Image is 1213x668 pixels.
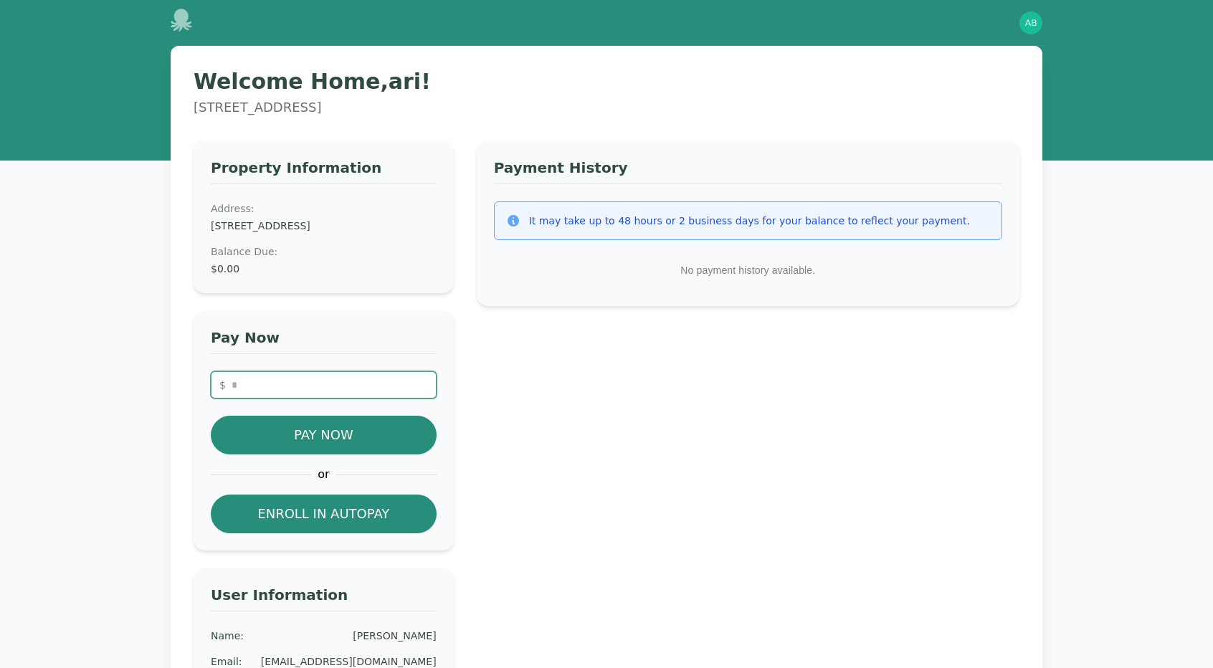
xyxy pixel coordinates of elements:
[194,69,1019,95] h1: Welcome Home, ari !
[211,328,437,354] h3: Pay Now
[211,585,437,611] h3: User Information
[211,244,437,259] dt: Balance Due :
[211,158,437,184] h3: Property Information
[211,629,244,643] div: Name :
[194,97,1019,118] p: [STREET_ADDRESS]
[311,466,337,483] span: or
[211,201,437,216] dt: Address:
[211,262,437,276] dd: $0.00
[353,629,436,643] div: [PERSON_NAME]
[529,214,970,228] div: It may take up to 48 hours or 2 business days for your balance to reflect your payment.
[211,219,437,233] dd: [STREET_ADDRESS]
[211,416,437,454] button: Pay Now
[211,495,437,533] button: Enroll in Autopay
[494,252,1002,289] p: No payment history available.
[494,158,1002,184] h3: Payment History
